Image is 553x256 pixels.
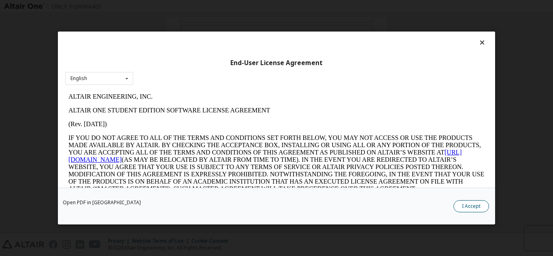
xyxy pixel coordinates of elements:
a: [URL][DOMAIN_NAME] [3,59,397,73]
p: This Altair One Student Edition Software License Agreement (“Agreement”) is between Altair Engine... [3,109,419,138]
p: (Rev. [DATE]) [3,31,419,38]
p: IF YOU DO NOT AGREE TO ALL OF THE TERMS AND CONDITIONS SET FORTH BELOW, YOU MAY NOT ACCESS OR USE... [3,44,419,103]
a: Open PDF in [GEOGRAPHIC_DATA] [63,200,141,205]
p: ALTAIR ENGINEERING, INC. [3,3,419,11]
div: End-User License Agreement [65,59,488,67]
div: English [70,76,87,81]
p: ALTAIR ONE STUDENT EDITION SOFTWARE LICENSE AGREEMENT [3,17,419,24]
button: I Accept [453,200,489,212]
